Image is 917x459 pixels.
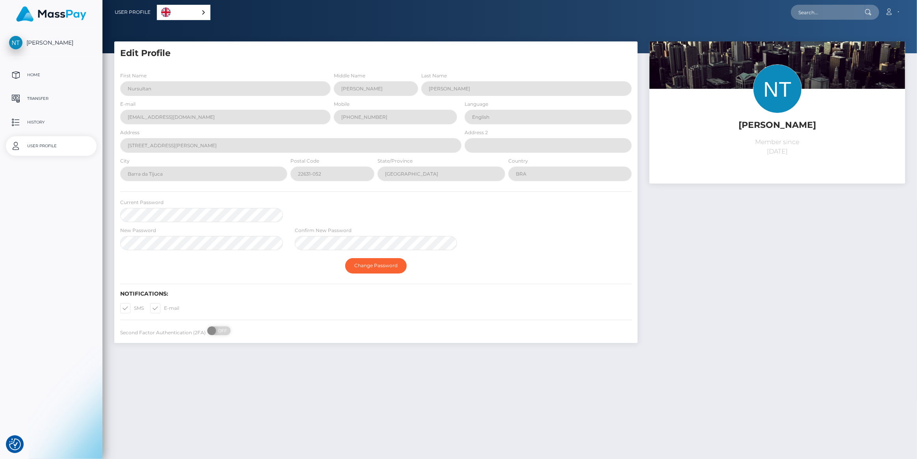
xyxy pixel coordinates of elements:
[9,69,93,81] p: Home
[120,290,632,297] h6: Notifications:
[290,157,319,165] label: Postal Code
[115,4,151,21] a: User Profile
[9,438,21,450] img: Revisit consent button
[655,119,899,131] h5: [PERSON_NAME]
[6,39,97,46] span: [PERSON_NAME]
[6,65,97,85] a: Home
[150,303,179,313] label: E-mail
[655,137,899,156] p: Member since [DATE]
[465,101,488,108] label: Language
[120,129,140,136] label: Address
[295,227,352,234] label: Confirm New Password
[378,157,413,165] label: State/Province
[465,129,488,136] label: Address 2
[157,5,210,20] a: English
[6,112,97,132] a: History
[6,89,97,109] a: Transfer
[9,116,93,128] p: History
[120,329,206,336] label: Second Factor Authentication (2FA)
[649,41,905,212] img: ...
[9,140,93,152] p: User Profile
[120,227,156,234] label: New Password
[157,5,210,20] div: Language
[120,101,136,108] label: E-mail
[334,101,350,108] label: Mobile
[9,438,21,450] button: Consent Preferences
[9,93,93,105] p: Transfer
[334,72,365,79] label: Middle Name
[16,6,86,22] img: MassPay
[212,326,231,335] span: OFF
[345,258,407,273] button: Change Password
[120,157,130,165] label: City
[120,303,144,313] label: SMS
[791,5,865,20] input: Search...
[6,136,97,156] a: User Profile
[508,157,528,165] label: Country
[120,199,164,206] label: Current Password
[157,5,210,20] aside: Language selected: English
[120,47,632,60] h5: Edit Profile
[421,72,447,79] label: Last Name
[120,72,147,79] label: First Name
